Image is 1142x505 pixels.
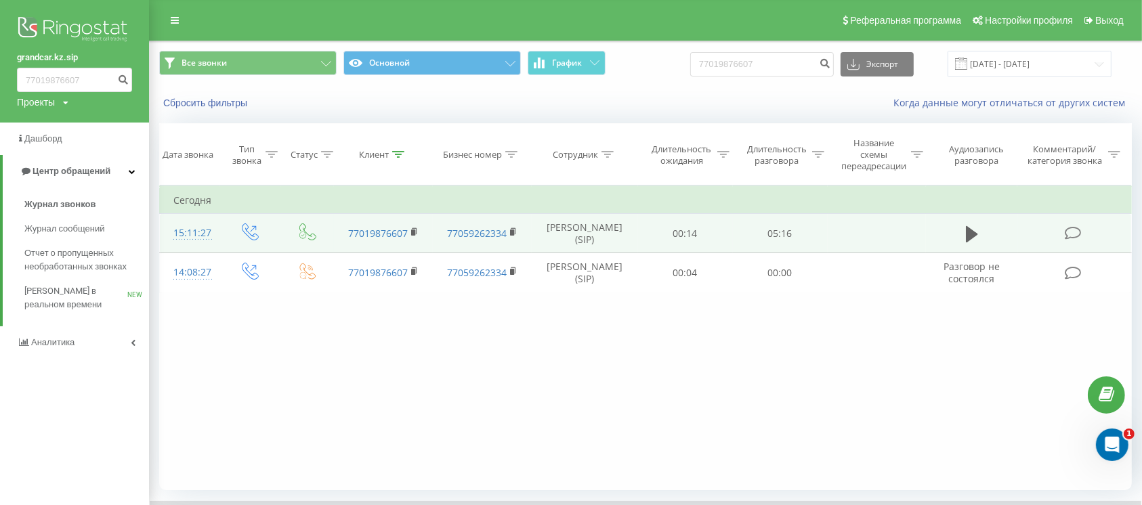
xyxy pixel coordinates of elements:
[173,220,207,246] div: 15:11:27
[1124,429,1135,439] span: 1
[24,217,149,241] a: Журнал сообщений
[348,227,408,240] a: 77019876607
[359,149,389,160] div: Клиент
[160,187,1132,214] td: Сегодня
[443,149,502,160] div: Бизнес номер
[532,253,638,292] td: [PERSON_NAME] (SIP)
[850,15,961,26] span: Реферальная программа
[163,149,214,160] div: Дата звонка
[159,51,337,75] button: Все звонки
[985,15,1073,26] span: Настройки профиля
[17,95,55,109] div: Проекты
[841,52,914,76] button: Экспорт
[182,58,227,68] span: Все звонки
[733,214,828,253] td: 05:16
[291,149,318,160] div: Статус
[638,214,733,253] td: 00:14
[24,222,104,236] span: Журнал сообщений
[33,166,110,176] span: Центр обращений
[24,198,96,211] span: Журнал звонков
[17,51,132,64] a: grandcar.kz.sip
[553,149,598,160] div: Сотрудник
[447,227,507,240] a: 77059262334
[173,259,207,286] div: 14:08:27
[232,144,262,167] div: Тип звонка
[650,144,714,167] div: Длительность ожидания
[690,52,834,76] input: Поиск по номеру
[17,14,132,47] img: Ringostat logo
[1095,15,1124,26] span: Выход
[638,253,733,292] td: 00:04
[733,253,828,292] td: 00:00
[24,284,127,311] span: [PERSON_NAME] в реальном времени
[939,144,1015,167] div: Аудиозапись разговора
[893,96,1132,109] a: Когда данные могут отличаться от других систем
[31,337,75,347] span: Аналитика
[17,68,132,92] input: Поиск по номеру
[343,51,521,75] button: Основной
[24,279,149,317] a: [PERSON_NAME] в реальном времениNEW
[944,260,1000,285] span: Разговор не состоялся
[24,192,149,217] a: Журнал звонков
[24,133,62,144] span: Дашборд
[745,144,809,167] div: Длительность разговора
[159,97,254,109] button: Сбросить фильтры
[348,266,408,279] a: 77019876607
[24,246,142,273] span: Отчет о пропущенных необработанных звонках
[3,155,149,188] a: Центр обращений
[1096,429,1128,461] iframe: Intercom live chat
[553,58,583,68] span: График
[447,266,507,279] a: 77059262334
[528,51,606,75] button: График
[532,214,638,253] td: [PERSON_NAME] (SIP)
[1025,144,1105,167] div: Комментарий/категория звонка
[840,137,908,172] div: Название схемы переадресации
[24,241,149,279] a: Отчет о пропущенных необработанных звонках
